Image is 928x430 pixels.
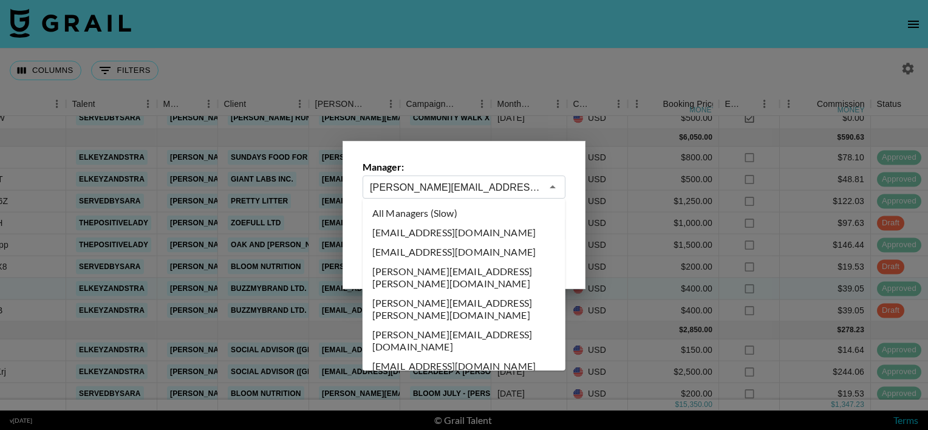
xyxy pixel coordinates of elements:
li: [EMAIL_ADDRESS][DOMAIN_NAME] [363,357,565,376]
li: [PERSON_NAME][EMAIL_ADDRESS][DOMAIN_NAME] [363,325,565,357]
li: [PERSON_NAME][EMAIL_ADDRESS][PERSON_NAME][DOMAIN_NAME] [363,293,565,325]
li: [EMAIL_ADDRESS][DOMAIN_NAME] [363,223,565,242]
label: Manager: [363,161,565,173]
li: [EMAIL_ADDRESS][DOMAIN_NAME] [363,242,565,262]
button: Close [544,179,561,196]
li: All Managers (Slow) [363,203,565,223]
li: [PERSON_NAME][EMAIL_ADDRESS][PERSON_NAME][DOMAIN_NAME] [363,262,565,293]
